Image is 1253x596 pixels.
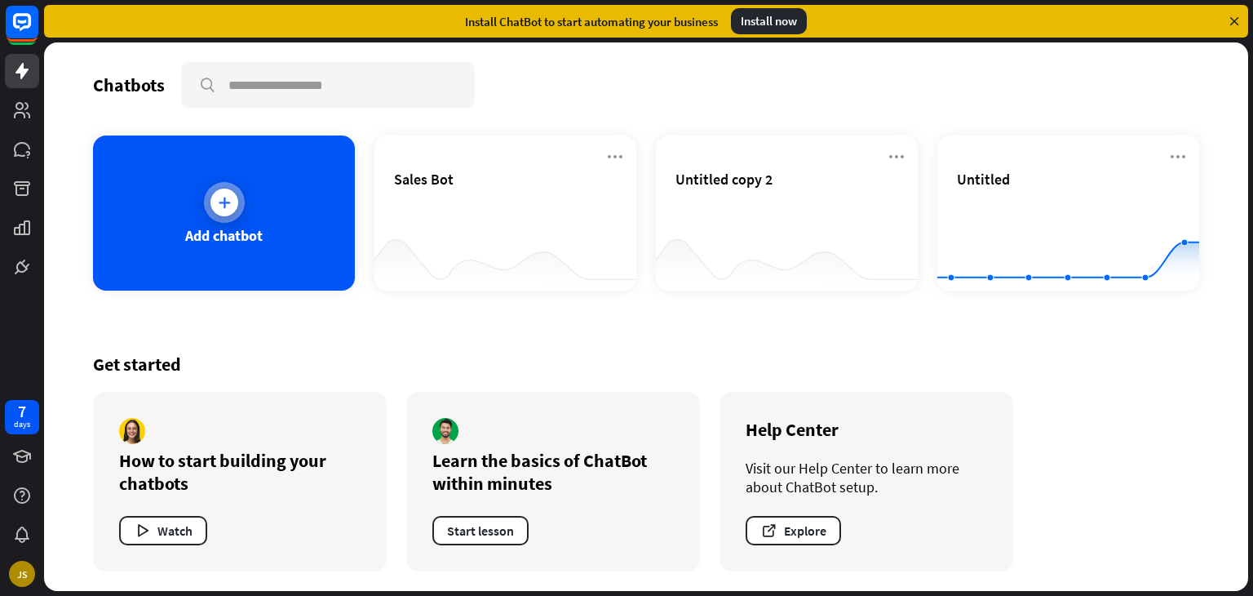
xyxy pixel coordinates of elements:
div: Add chatbot [185,226,263,245]
button: Watch [119,516,207,545]
div: Visit our Help Center to learn more about ChatBot setup. [746,459,987,496]
button: Open LiveChat chat widget [13,7,62,56]
div: Install ChatBot to start automating your business [465,14,718,29]
div: 7 [18,404,26,419]
span: Untitled [957,170,1010,189]
div: Learn the basics of ChatBot within minutes [432,449,674,495]
img: author [432,418,458,444]
img: author [119,418,145,444]
span: Sales Bot [394,170,454,189]
div: Get started [93,353,1199,376]
button: Explore [746,516,841,545]
div: days [14,419,30,430]
div: How to start building your chatbots [119,449,361,495]
a: 7 days [5,400,39,434]
button: Start lesson [432,516,529,545]
div: Help Center [746,418,987,441]
div: JS [9,561,35,587]
div: Install now [731,8,807,34]
span: Untitled copy 2 [675,170,773,189]
div: Chatbots [93,73,165,96]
